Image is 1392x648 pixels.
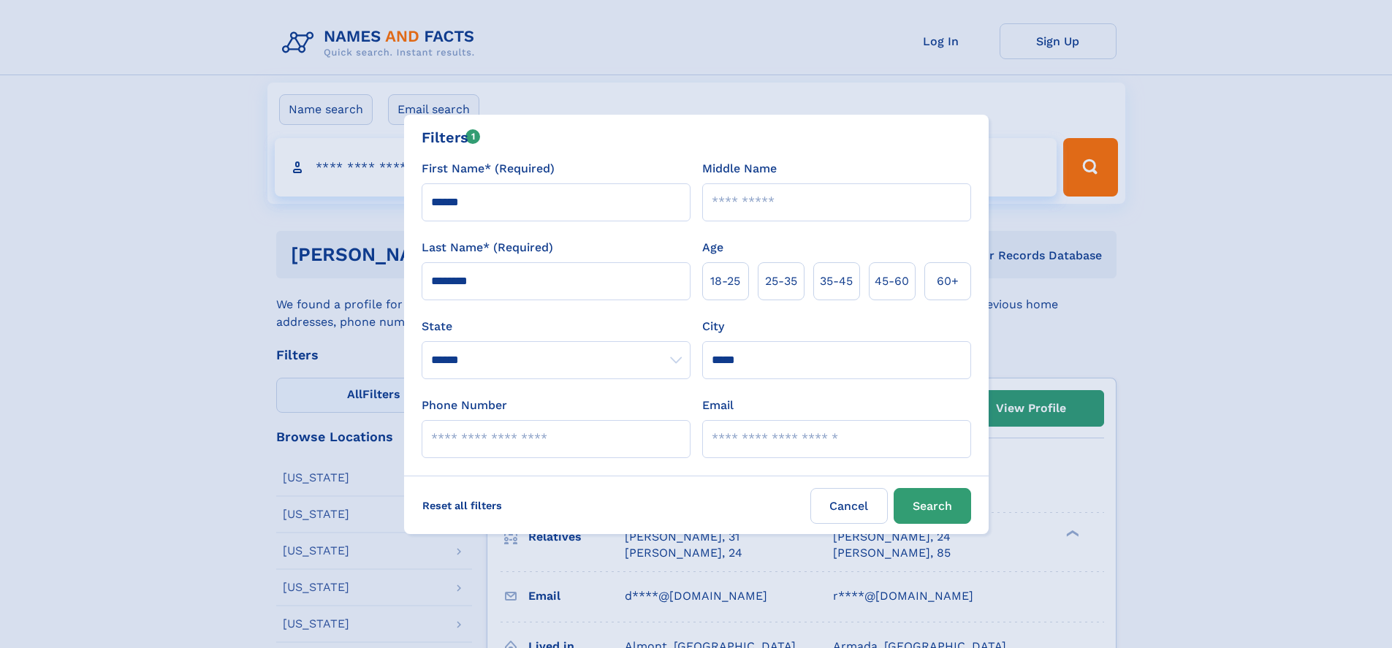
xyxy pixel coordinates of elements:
[937,272,959,290] span: 60+
[810,488,888,524] label: Cancel
[422,160,555,178] label: First Name* (Required)
[875,272,909,290] span: 45‑60
[702,318,724,335] label: City
[820,272,853,290] span: 35‑45
[765,272,797,290] span: 25‑35
[710,272,740,290] span: 18‑25
[422,318,691,335] label: State
[422,239,553,256] label: Last Name* (Required)
[702,160,777,178] label: Middle Name
[702,239,723,256] label: Age
[413,488,511,523] label: Reset all filters
[894,488,971,524] button: Search
[422,126,481,148] div: Filters
[422,397,507,414] label: Phone Number
[702,397,734,414] label: Email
